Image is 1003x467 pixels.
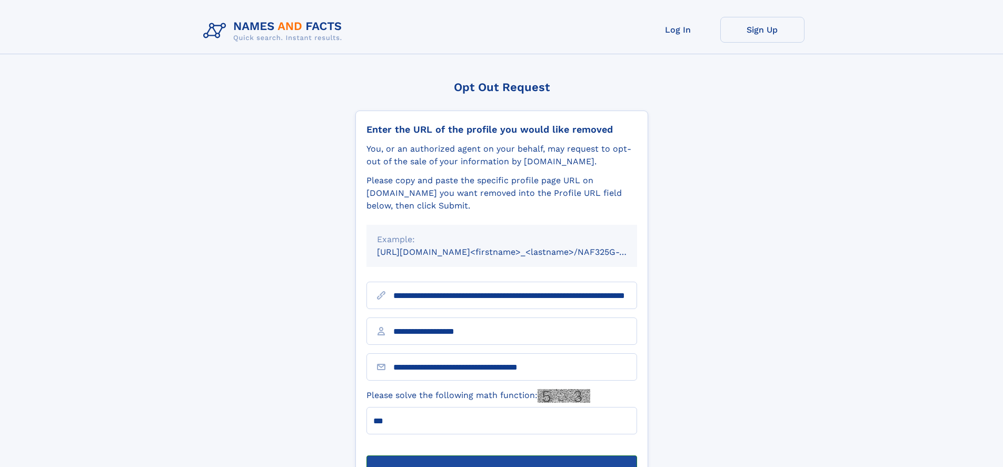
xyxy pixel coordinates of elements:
[199,17,351,45] img: Logo Names and Facts
[366,143,637,168] div: You, or an authorized agent on your behalf, may request to opt-out of the sale of your informatio...
[720,17,805,43] a: Sign Up
[366,389,590,403] label: Please solve the following math function:
[366,174,637,212] div: Please copy and paste the specific profile page URL on [DOMAIN_NAME] you want removed into the Pr...
[366,124,637,135] div: Enter the URL of the profile you would like removed
[377,247,657,257] small: [URL][DOMAIN_NAME]<firstname>_<lastname>/NAF325G-xxxxxxxx
[636,17,720,43] a: Log In
[355,81,648,94] div: Opt Out Request
[377,233,627,246] div: Example:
